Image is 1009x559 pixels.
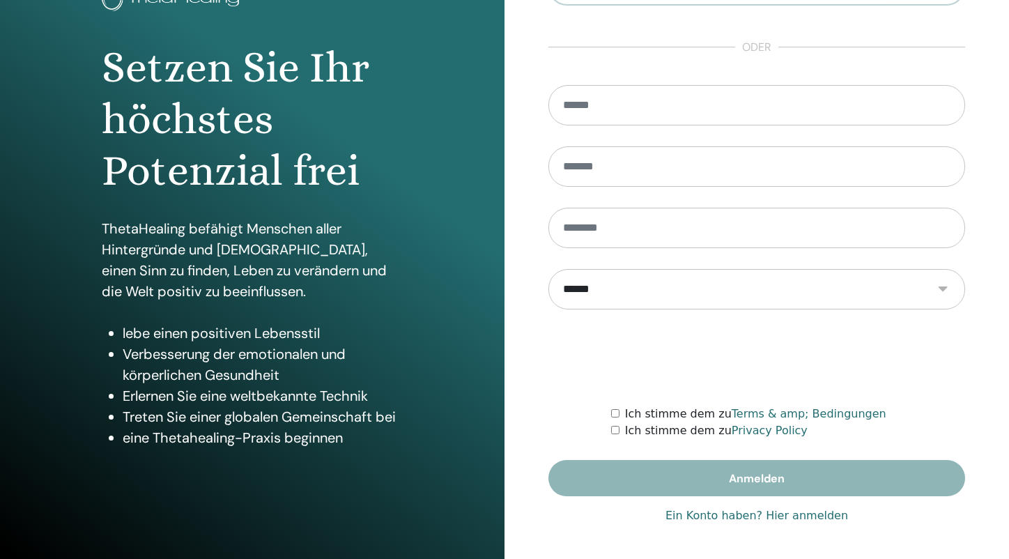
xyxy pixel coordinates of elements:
iframe: reCAPTCHA [651,330,863,385]
label: Ich stimme dem zu [625,422,808,439]
a: Terms & amp; Bedingungen [732,407,886,420]
p: ThetaHealing befähigt Menschen aller Hintergründe und [DEMOGRAPHIC_DATA], einen Sinn zu finden, L... [102,218,403,302]
h1: Setzen Sie Ihr höchstes Potenzial frei [102,42,403,197]
li: Verbesserung der emotionalen und körperlichen Gesundheit [123,344,403,385]
a: Ein Konto haben? Hier anmelden [665,507,848,524]
li: eine Thetahealing-Praxis beginnen [123,427,403,448]
a: Privacy Policy [732,424,808,437]
li: Erlernen Sie eine weltbekannte Technik [123,385,403,406]
li: Treten Sie einer globalen Gemeinschaft bei [123,406,403,427]
label: Ich stimme dem zu [625,406,886,422]
span: oder [735,39,778,56]
li: lebe einen positiven Lebensstil [123,323,403,344]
